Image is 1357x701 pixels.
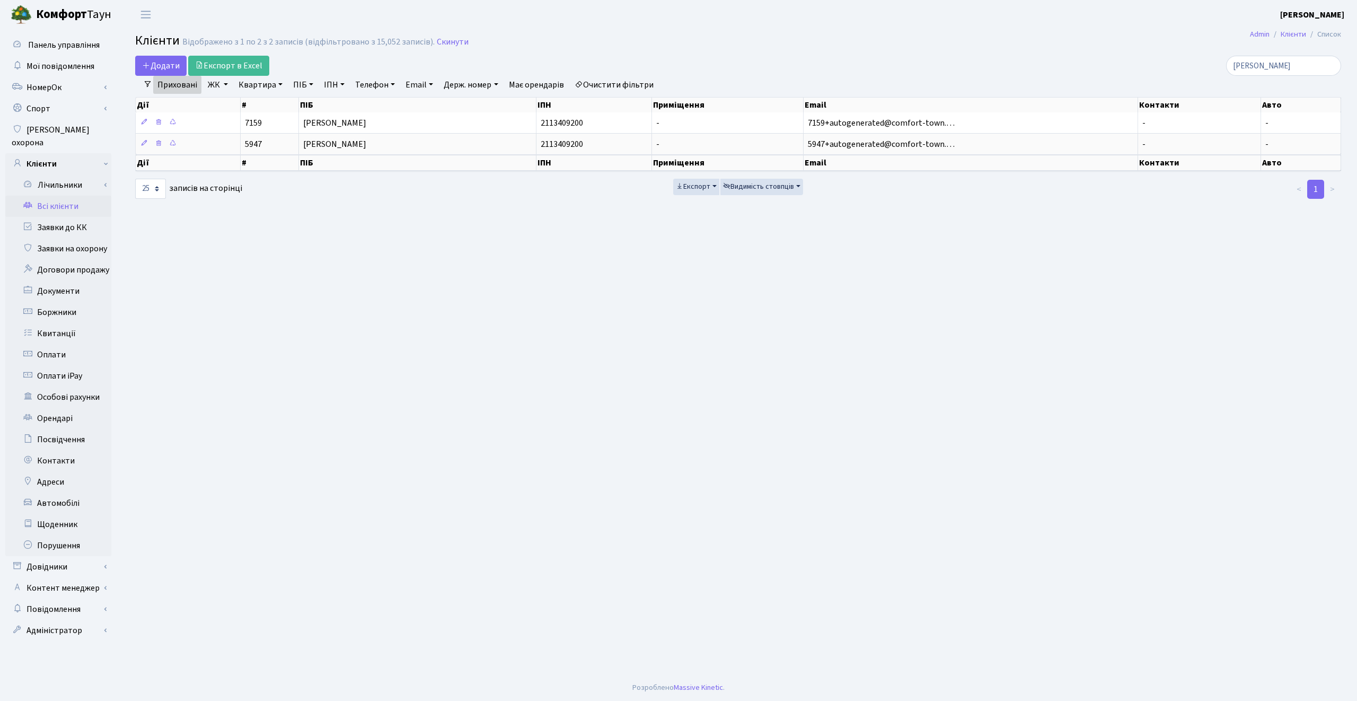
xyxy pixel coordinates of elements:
b: [PERSON_NAME] [1280,9,1344,21]
a: Мої повідомлення [5,56,111,77]
a: Довідники [5,556,111,577]
a: Автомобілі [5,493,111,514]
a: НомерОк [5,77,111,98]
span: - [1142,138,1145,150]
th: Дії [136,155,241,171]
div: Відображено з 1 по 2 з 2 записів (відфільтровано з 15,052 записів). [182,37,435,47]
nav: breadcrumb [1234,23,1357,46]
a: Оплати [5,344,111,365]
a: Email [401,76,437,94]
a: Клієнти [1281,29,1306,40]
a: Орендарі [5,408,111,429]
span: 7159+autogenerated@comfort-town.… [808,117,955,129]
button: Переключити навігацію [133,6,159,23]
a: Оплати iPay [5,365,111,387]
a: Договори продажу [5,259,111,281]
a: Всі клієнти [5,196,111,217]
a: [PERSON_NAME] [1280,8,1344,21]
a: Приховані [153,76,201,94]
a: Спорт [5,98,111,119]
a: Квартира [234,76,287,94]
th: Авто [1261,98,1341,112]
a: Особові рахунки [5,387,111,408]
a: Квитанції [5,323,111,344]
span: 5947 [245,138,262,150]
th: ПІБ [299,155,536,171]
input: Пошук... [1226,56,1341,76]
th: Приміщення [652,98,804,112]
a: Телефон [351,76,399,94]
span: - [656,138,659,150]
a: ПІБ [289,76,318,94]
a: Боржники [5,302,111,323]
span: - [1265,117,1268,129]
th: Email [804,98,1138,112]
a: Лічильники [12,174,111,196]
a: Заявки до КК [5,217,111,238]
a: Massive Kinetic [674,682,723,693]
th: # [241,98,299,112]
a: Контакти [5,450,111,471]
a: Адміністратор [5,620,111,641]
span: 7159 [245,117,262,129]
a: Документи [5,281,111,302]
button: Видимість стовпців [720,179,803,195]
th: ПІБ [299,98,536,112]
a: Адреси [5,471,111,493]
a: Повідомлення [5,599,111,620]
th: Email [804,155,1138,171]
th: Контакти [1138,155,1261,171]
b: Комфорт [36,6,87,23]
select: записів на сторінці [135,179,166,199]
a: Посвідчення [5,429,111,450]
div: Розроблено . [632,682,725,694]
th: # [241,155,299,171]
span: Експорт [676,181,710,192]
a: Додати [135,56,187,76]
span: 2113409200 [541,117,583,129]
th: ІПН [536,155,652,171]
span: Мої повідомлення [27,60,94,72]
a: ІПН [320,76,349,94]
th: Авто [1261,155,1341,171]
span: Таун [36,6,111,24]
th: ІПН [536,98,652,112]
span: - [1142,117,1145,129]
span: - [656,117,659,129]
a: Admin [1250,29,1270,40]
span: Видимість стовпців [723,181,794,192]
span: 2113409200 [541,138,583,150]
a: Скинути [437,37,469,47]
span: - [1265,138,1268,150]
a: Контент менеджер [5,577,111,599]
a: Держ. номер [439,76,502,94]
li: Список [1306,29,1341,40]
span: [PERSON_NAME] [303,117,366,129]
span: Додати [142,60,180,72]
a: Клієнти [5,153,111,174]
a: Експорт в Excel [188,56,269,76]
span: [PERSON_NAME] [303,138,366,150]
a: ЖК [204,76,232,94]
a: Має орендарів [505,76,568,94]
span: Клієнти [135,31,180,50]
th: Дії [136,98,241,112]
button: Експорт [673,179,719,195]
a: [PERSON_NAME] охорона [5,119,111,153]
span: Панель управління [28,39,100,51]
span: 5947+autogenerated@comfort-town.… [808,138,955,150]
a: Очистити фільтри [570,76,658,94]
a: Порушення [5,535,111,556]
a: Заявки на охорону [5,238,111,259]
a: Панель управління [5,34,111,56]
a: 1 [1307,180,1324,199]
label: записів на сторінці [135,179,242,199]
img: logo.png [11,4,32,25]
th: Приміщення [652,155,804,171]
a: Щоденник [5,514,111,535]
th: Контакти [1138,98,1261,112]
